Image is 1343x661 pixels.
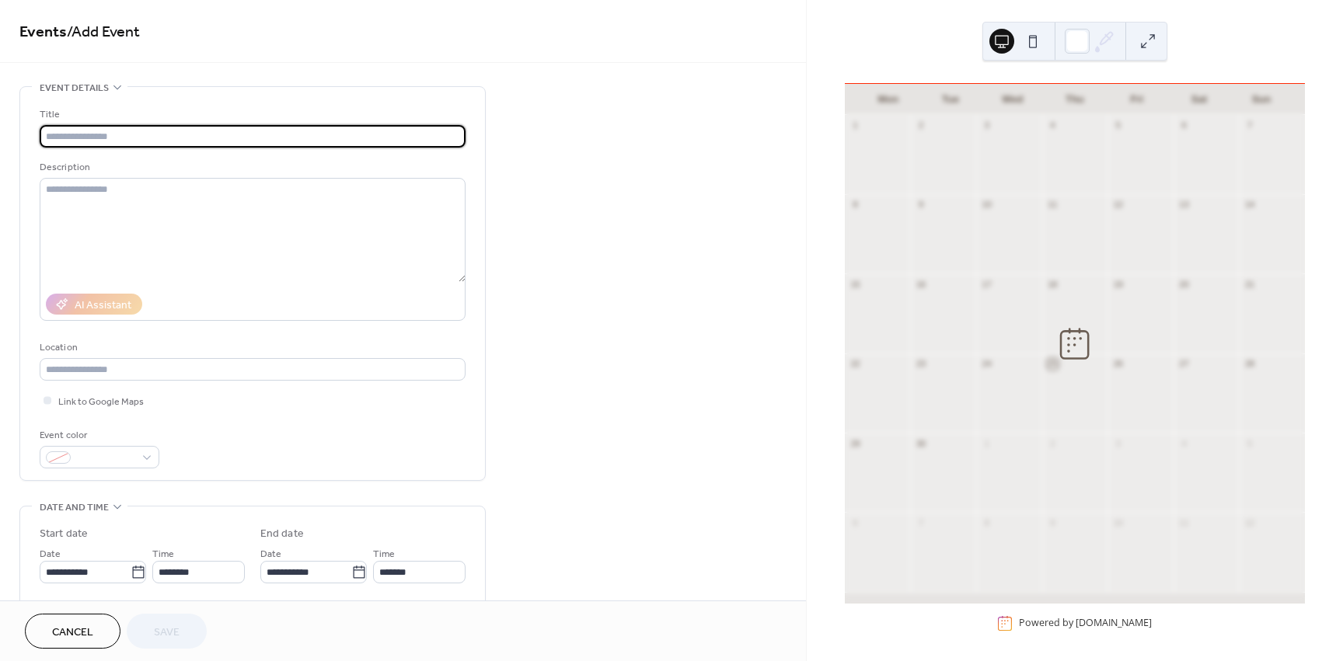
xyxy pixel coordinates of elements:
[1112,517,1124,528] div: 10
[1230,84,1292,115] div: Sun
[981,199,992,210] div: 10
[1047,278,1059,290] div: 18
[1244,120,1255,131] div: 7
[40,546,61,562] span: Date
[1112,120,1124,131] div: 5
[981,358,992,370] div: 24
[373,546,395,562] span: Time
[849,278,861,290] div: 15
[1178,437,1190,449] div: 4
[981,437,992,449] div: 1
[40,526,88,542] div: Start date
[915,199,926,210] div: 9
[849,120,861,131] div: 1
[915,358,926,370] div: 23
[40,106,462,123] div: Title
[1047,199,1059,210] div: 11
[915,278,926,290] div: 16
[40,427,156,444] div: Event color
[1076,617,1152,630] a: [DOMAIN_NAME]
[1178,517,1190,528] div: 11
[260,526,304,542] div: End date
[915,517,926,528] div: 7
[915,120,926,131] div: 2
[1106,84,1168,115] div: Fri
[849,437,861,449] div: 29
[1168,84,1230,115] div: Sat
[849,517,861,528] div: 6
[1244,517,1255,528] div: 12
[40,159,462,176] div: Description
[1047,120,1059,131] div: 4
[67,17,140,47] span: / Add Event
[1112,358,1124,370] div: 26
[1047,437,1059,449] div: 2
[1112,199,1124,210] div: 12
[25,614,120,649] button: Cancel
[1112,437,1124,449] div: 3
[40,499,109,516] span: Date and time
[857,84,919,115] div: Mon
[1178,358,1190,370] div: 27
[1178,199,1190,210] div: 13
[1044,84,1106,115] div: Thu
[52,624,93,641] span: Cancel
[1019,617,1152,630] div: Powered by
[1178,278,1190,290] div: 20
[1244,358,1255,370] div: 28
[919,84,982,115] div: Tue
[982,84,1044,115] div: Wed
[58,394,144,410] span: Link to Google Maps
[1112,278,1124,290] div: 19
[152,546,174,562] span: Time
[1178,120,1190,131] div: 6
[1244,437,1255,449] div: 5
[19,17,67,47] a: Events
[981,278,992,290] div: 17
[1244,278,1255,290] div: 21
[981,120,992,131] div: 3
[40,80,109,96] span: Event details
[40,339,462,356] div: Location
[1047,517,1059,528] div: 9
[915,437,926,449] div: 30
[849,358,861,370] div: 22
[849,199,861,210] div: 8
[981,517,992,528] div: 8
[260,546,281,562] span: Date
[1244,199,1255,210] div: 14
[1047,358,1059,370] div: 25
